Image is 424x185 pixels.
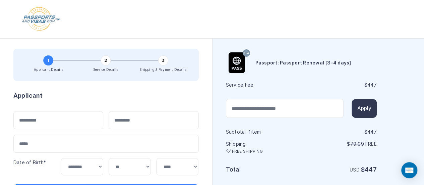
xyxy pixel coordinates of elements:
[302,141,377,147] p: $
[361,166,377,173] strong: $
[350,167,360,173] span: USD
[13,159,44,165] label: Date of Birth*
[365,166,377,173] span: 447
[13,91,42,100] h6: Applicant
[365,141,377,147] span: Free
[401,162,417,178] div: Open Intercom Messenger
[21,7,61,32] img: Logo
[226,129,301,135] h6: Subtotal · item
[368,129,377,135] span: 447
[248,129,250,135] span: 1
[368,82,377,88] span: 447
[351,99,376,118] button: Apply
[243,49,249,58] span: 3-4
[232,149,263,154] span: FREE SHIPPING
[226,52,247,73] img: Product Name
[350,141,364,147] span: 79.99
[226,82,301,88] h6: Service Fee
[255,59,349,66] h6: Passport: Passport Renewal [3-4 days]
[302,82,377,88] div: $
[302,129,377,135] div: $
[226,165,301,174] h6: Total
[226,141,301,154] h6: Shipping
